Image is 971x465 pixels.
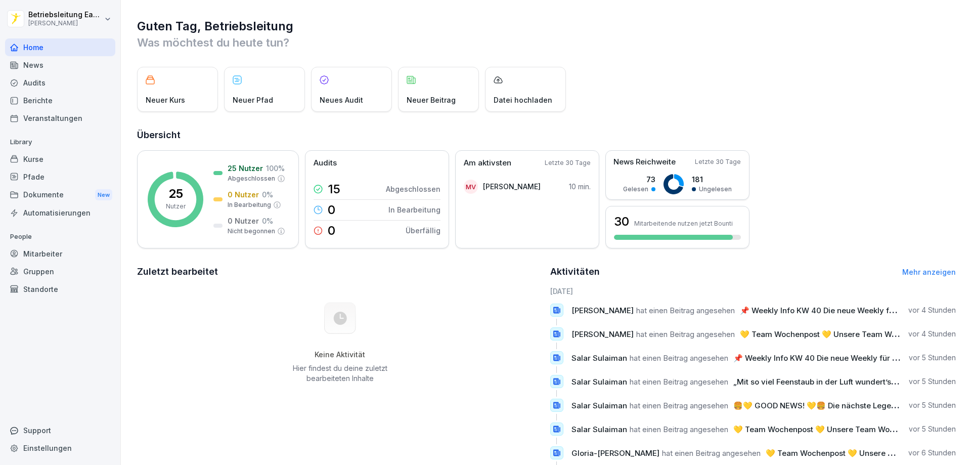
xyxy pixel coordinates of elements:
h2: Zuletzt bearbeitet [137,265,543,279]
span: hat einen Beitrag angesehen [636,306,735,315]
p: Betriebsleitung East Side [28,11,102,19]
p: Letzte 30 Tage [545,158,591,167]
p: vor 6 Stunden [908,448,956,458]
a: Kurse [5,150,115,168]
p: Nutzer [166,202,186,211]
span: [PERSON_NAME] [571,329,634,339]
span: Gloria-[PERSON_NAME] [571,448,659,458]
a: Audits [5,74,115,92]
p: Neues Audit [320,95,363,105]
p: vor 4 Stunden [908,305,956,315]
a: Gruppen [5,263,115,280]
span: Salar Sulaiman [571,353,627,363]
a: DokumenteNew [5,186,115,204]
p: Was möchtest du heute tun? [137,34,956,51]
p: People [5,229,115,245]
p: In Bearbeitung [388,204,440,215]
p: Neuer Pfad [233,95,273,105]
p: vor 5 Stunden [909,353,956,363]
p: vor 5 Stunden [909,424,956,434]
p: vor 4 Stunden [908,329,956,339]
p: 0 Nutzer [228,216,259,226]
p: [PERSON_NAME] [28,20,102,27]
p: 25 Nutzer [228,163,263,174]
a: Home [5,38,115,56]
h3: 30 [614,213,629,230]
p: 0 [328,204,335,216]
a: Pfade [5,168,115,186]
h5: Keine Aktivität [289,350,391,359]
p: vor 5 Stunden [909,400,956,410]
p: 0 % [262,216,273,226]
span: hat einen Beitrag angesehen [630,425,728,434]
span: Salar Sulaiman [571,401,627,410]
p: News Reichweite [613,156,676,168]
div: New [95,189,112,201]
p: 0 [328,225,335,237]
a: Mehr anzeigen [902,268,956,276]
h6: [DATE] [550,286,956,297]
a: Standorte [5,280,115,298]
p: Audits [314,157,337,169]
span: hat einen Beitrag angesehen [630,353,728,363]
span: hat einen Beitrag angesehen [630,401,728,410]
p: Mitarbeitende nutzen jetzt Bounti [634,220,733,227]
p: [PERSON_NAME] [483,181,541,192]
a: Veranstaltungen [5,109,115,127]
span: Salar Sulaiman [571,377,627,387]
p: Datei hochladen [494,95,552,105]
h1: Guten Tag, Betriebsleitung [137,18,956,34]
a: Automatisierungen [5,204,115,222]
p: 100 % [266,163,285,174]
p: vor 5 Stunden [909,376,956,387]
p: Nicht begonnen [228,227,275,236]
p: In Bearbeitung [228,200,271,209]
span: [PERSON_NAME] [571,306,634,315]
div: Dokumente [5,186,115,204]
div: MV [464,180,478,194]
p: Ungelesen [699,185,732,194]
p: 181 [692,174,732,185]
a: Einstellungen [5,439,115,457]
p: Hier findest du deine zuletzt bearbeiteten Inhalte [289,363,391,384]
p: 73 [623,174,655,185]
a: Mitarbeiter [5,245,115,263]
p: 0 Nutzer [228,189,259,200]
p: 25 [168,188,183,200]
p: Letzte 30 Tage [695,157,741,166]
h2: Aktivitäten [550,265,600,279]
span: hat einen Beitrag angesehen [662,448,761,458]
p: Überfällig [406,225,440,236]
p: 10 min. [569,181,591,192]
h2: Übersicht [137,128,956,142]
div: Support [5,421,115,439]
p: Neuer Kurs [146,95,185,105]
span: hat einen Beitrag angesehen [636,329,735,339]
a: Berichte [5,92,115,109]
p: Neuer Beitrag [407,95,456,105]
a: News [5,56,115,74]
p: Abgeschlossen [228,174,275,183]
span: hat einen Beitrag angesehen [630,377,728,387]
p: Am aktivsten [464,157,511,169]
p: 0 % [262,189,273,200]
p: Abgeschlossen [386,184,440,194]
span: Salar Sulaiman [571,425,627,434]
p: Library [5,134,115,150]
p: 15 [328,183,340,195]
p: Gelesen [623,185,648,194]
